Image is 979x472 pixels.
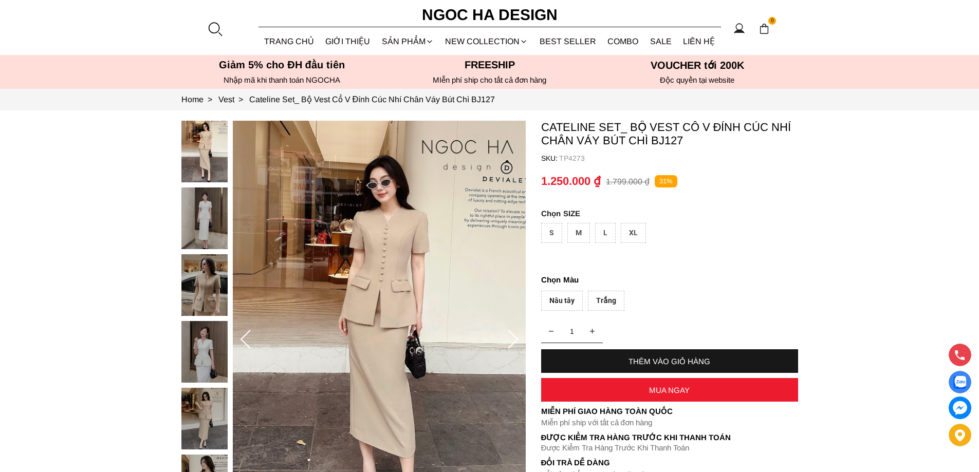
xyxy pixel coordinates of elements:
[219,59,345,70] font: Giảm 5% cho ĐH đầu tiên
[181,321,228,383] img: Cateline Set_ Bộ Vest Cổ V Đính Cúc Nhí Chân Váy Bút Chì BJ127_mini_3
[541,407,673,416] font: Miễn phí giao hàng toàn quốc
[602,28,644,55] a: Combo
[567,223,590,243] div: M
[249,95,495,104] a: Link to Cateline Set_ Bộ Vest Cổ V Đính Cúc Nhí Chân Váy Bút Chì BJ127
[541,274,798,286] p: Màu
[439,28,534,55] a: NEW COLLECTION
[465,59,515,70] font: Freeship
[181,187,228,249] img: Cateline Set_ Bộ Vest Cổ V Đính Cúc Nhí Chân Váy Bút Chì BJ127_mini_1
[949,397,971,419] a: messenger
[768,17,777,25] span: 0
[559,154,798,162] p: TP4273
[597,75,798,85] h6: Độc quyền tại website
[258,28,320,55] a: TRANG CHỦ
[655,175,677,188] p: 31%
[541,223,562,243] div: S
[541,386,798,394] div: MUA NGAY
[541,175,601,188] p: 1.250.000 ₫
[224,75,340,84] font: Nhập mã khi thanh toán NGOCHA
[181,388,228,449] img: Cateline Set_ Bộ Vest Cổ V Đính Cúc Nhí Chân Váy Bút Chì BJ127_mini_4
[204,95,216,104] span: >
[376,28,440,55] div: SẢN PHẨM
[181,121,228,182] img: Cateline Set_ Bộ Vest Cổ V Đính Cúc Nhí Chân Váy Bút Chì BJ127_mini_0
[320,28,376,55] a: GIỚI THIỆU
[413,3,567,27] a: Ngoc Ha Design
[534,28,602,55] a: BEST SELLER
[541,418,652,427] font: Miễn phí ship với tất cả đơn hàng
[541,209,798,218] p: SIZE
[181,254,228,316] img: Cateline Set_ Bộ Vest Cổ V Đính Cúc Nhí Chân Váy Bút Chì BJ127_mini_2
[953,376,966,389] img: Display image
[759,23,770,34] img: img-CART-ICON-ksit0nf1
[541,154,559,162] h6: SKU:
[541,291,583,311] div: Nâu tây
[621,223,646,243] div: XL
[541,121,798,147] p: Cateline Set_ Bộ Vest Cổ V Đính Cúc Nhí Chân Váy Bút Chì BJ127
[597,59,798,71] h5: VOUCHER tới 200K
[541,443,798,452] p: Được Kiểm Tra Hàng Trước Khi Thanh Toán
[595,223,616,243] div: L
[234,95,247,104] span: >
[606,177,650,186] p: 1.799.000 ₫
[644,28,678,55] a: SALE
[949,371,971,393] a: Display image
[677,28,721,55] a: LIÊN HỆ
[541,357,798,366] div: THÊM VÀO GIỎ HÀNG
[588,291,624,311] div: Trắng
[541,433,798,442] p: Được Kiểm Tra Hàng Trước Khi Thanh Toán
[218,95,249,104] a: Link to Vest
[541,458,798,467] h6: Đổi trả dễ dàng
[389,75,590,85] h6: MIễn phí ship cho tất cả đơn hàng
[541,321,603,342] input: Quantity input
[181,95,218,104] a: Link to Home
